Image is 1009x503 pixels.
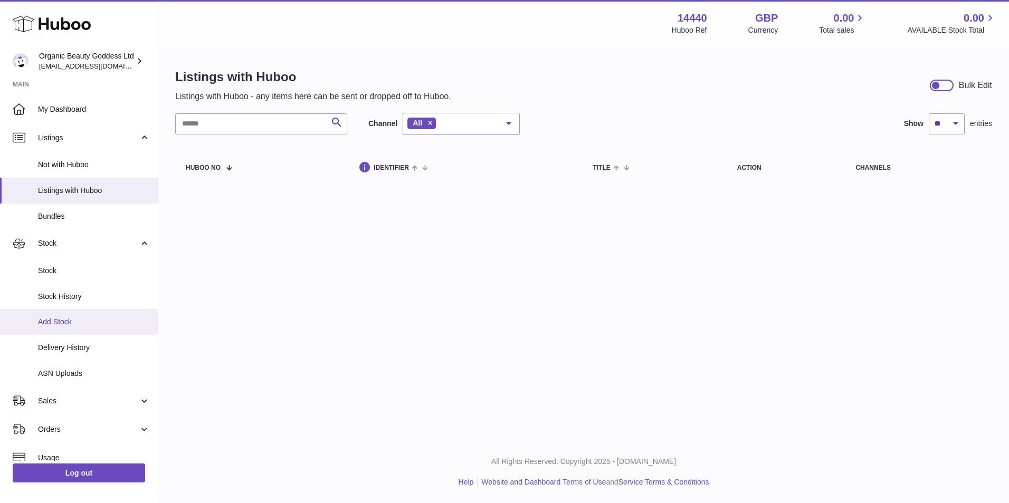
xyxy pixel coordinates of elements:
span: Delivery History [38,343,150,353]
span: ASN Uploads [38,369,150,379]
span: My Dashboard [38,104,150,114]
span: Stock History [38,292,150,302]
span: Listings [38,133,139,143]
a: Log out [13,463,145,482]
a: Help [459,478,474,486]
div: Bulk Edit [959,80,992,91]
span: Huboo no [186,165,221,171]
span: entries [970,119,992,129]
span: 0.00 [964,11,984,25]
span: identifier [374,165,409,171]
p: Listings with Huboo - any items here can be sent or dropped off to Huboo. [175,91,451,102]
label: Show [904,119,924,129]
span: Stock [38,238,139,248]
label: Channel [368,119,397,129]
li: and [478,477,709,487]
h1: Listings with Huboo [175,69,451,85]
strong: 14440 [678,11,707,25]
a: Service Terms & Conditions [618,478,709,486]
span: title [593,165,610,171]
strong: GBP [755,11,778,25]
div: Currency [748,25,778,35]
p: All Rights Reserved. Copyright 2025 - [DOMAIN_NAME] [167,457,1001,467]
span: Add Stock [38,317,150,327]
div: action [737,165,835,171]
div: Organic Beauty Goddess Ltd [39,51,134,71]
img: internalAdmin-14440@internal.huboo.com [13,53,28,69]
span: Bundles [38,211,150,221]
div: channels [855,165,982,171]
span: [EMAIL_ADDRESS][DOMAIN_NAME] [39,62,155,70]
div: Huboo Ref [672,25,707,35]
span: Not with Huboo [38,160,150,170]
span: AVAILABLE Stock Total [907,25,996,35]
span: 0.00 [834,11,854,25]
span: Orders [38,424,139,434]
a: Website and Dashboard Terms of Use [481,478,606,486]
span: Stock [38,266,150,276]
span: Usage [38,453,150,463]
a: 0.00 Total sales [819,11,866,35]
span: Total sales [819,25,866,35]
span: Listings with Huboo [38,186,150,196]
span: Sales [38,396,139,406]
a: 0.00 AVAILABLE Stock Total [907,11,996,35]
span: All [413,119,422,127]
